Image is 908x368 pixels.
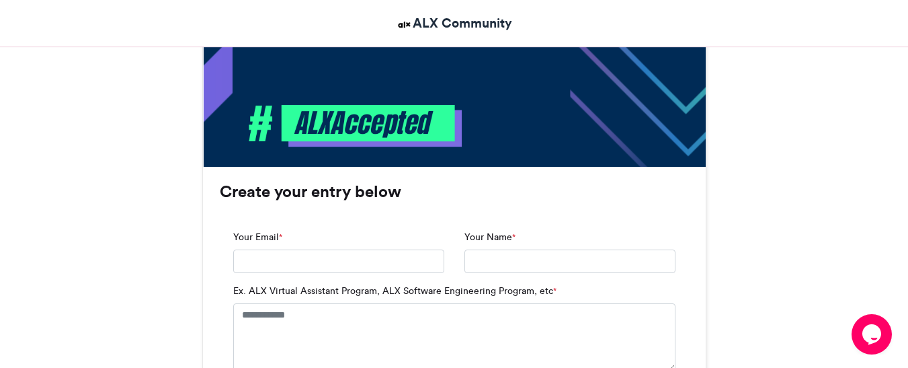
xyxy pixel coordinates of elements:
div: ALX Pathway [298,22,694,47]
label: Your Email [233,230,282,244]
img: ALX Community [396,16,413,33]
h3: Create your entry below [220,184,689,200]
label: Your Name [464,230,515,244]
iframe: chat widget [852,314,895,355]
a: ALX Community [396,13,512,33]
label: Ex. ALX Virtual Assistant Program, ALX Software Engineering Program, etc [233,284,556,298]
